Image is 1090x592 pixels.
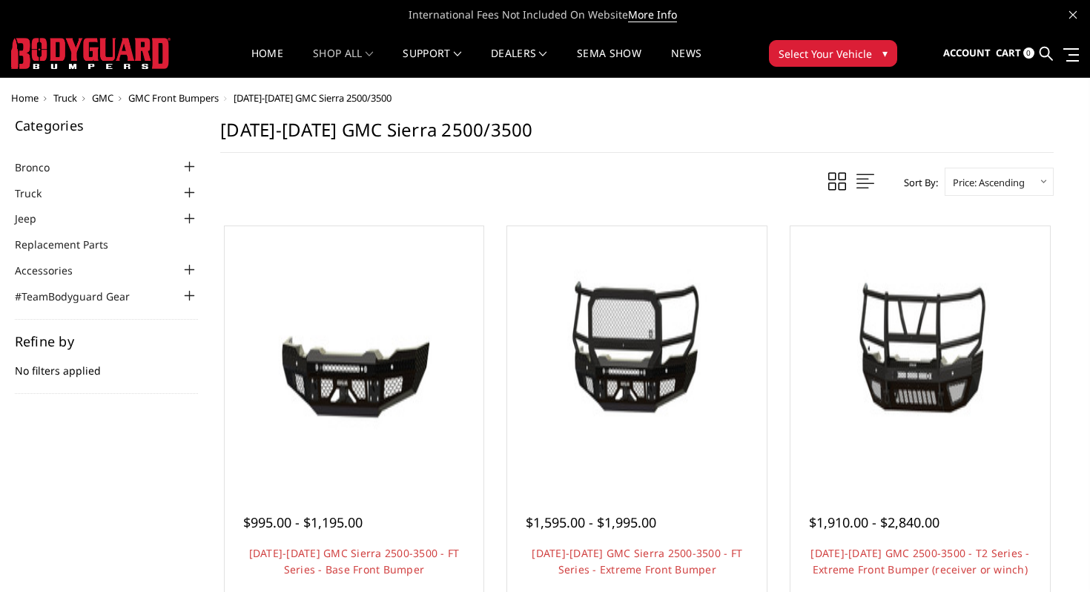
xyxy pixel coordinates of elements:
[15,185,60,201] a: Truck
[794,230,1046,482] a: 2020-2023 GMC 2500-3500 - T2 Series - Extreme Front Bumper (receiver or winch) 2020-2023 GMC 2500...
[128,91,219,105] a: GMC Front Bumpers
[996,46,1021,59] span: Cart
[810,546,1029,576] a: [DATE]-[DATE] GMC 2500-3500 - T2 Series - Extreme Front Bumper (receiver or winch)
[92,91,113,105] a: GMC
[943,33,991,73] a: Account
[996,33,1034,73] a: Cart 0
[779,46,872,62] span: Select Your Vehicle
[403,48,461,77] a: Support
[577,48,641,77] a: SEMA Show
[15,263,91,278] a: Accessories
[15,335,199,394] div: No filters applied
[15,159,68,175] a: Bronco
[15,289,148,304] a: #TeamBodyguard Gear
[809,513,939,531] span: $1,910.00 - $2,840.00
[769,40,897,67] button: Select Your Vehicle
[794,230,1046,482] img: 2020-2023 GMC 2500-3500 - T2 Series - Extreme Front Bumper (receiver or winch)
[15,119,199,132] h5: Categories
[234,91,392,105] span: [DATE]-[DATE] GMC Sierra 2500/3500
[11,38,171,69] img: BODYGUARD BUMPERS
[943,46,991,59] span: Account
[220,119,1054,153] h1: [DATE]-[DATE] GMC Sierra 2500/3500
[532,546,742,576] a: [DATE]-[DATE] GMC Sierra 2500-3500 - FT Series - Extreme Front Bumper
[251,48,283,77] a: Home
[491,48,547,77] a: Dealers
[671,48,701,77] a: News
[249,546,460,576] a: [DATE]-[DATE] GMC Sierra 2500-3500 - FT Series - Base Front Bumper
[882,45,888,61] span: ▾
[526,513,656,531] span: $1,595.00 - $1,995.00
[628,7,677,22] a: More Info
[15,211,55,226] a: Jeep
[1023,47,1034,59] span: 0
[228,230,480,482] a: 2020-2023 GMC Sierra 2500-3500 - FT Series - Base Front Bumper 2020-2023 GMC Sierra 2500-3500 - F...
[511,230,763,482] a: 2020-2023 GMC Sierra 2500-3500 - FT Series - Extreme Front Bumper 2020-2023 GMC Sierra 2500-3500 ...
[53,91,77,105] a: Truck
[243,513,363,531] span: $995.00 - $1,195.00
[896,171,938,194] label: Sort By:
[15,335,199,348] h5: Refine by
[313,48,373,77] a: shop all
[11,91,39,105] a: Home
[15,237,127,252] a: Replacement Parts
